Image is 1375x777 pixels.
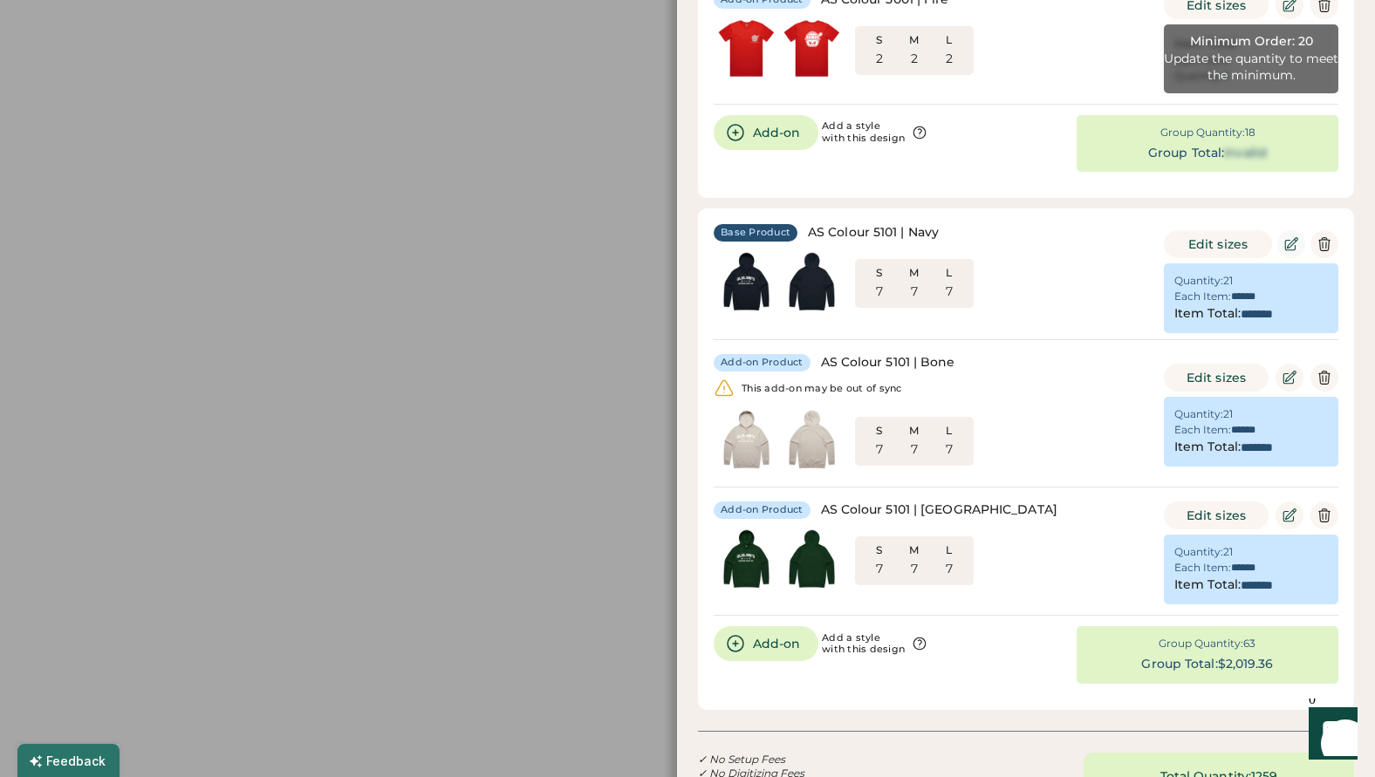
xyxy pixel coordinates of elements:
[1245,126,1255,140] div: 18
[1174,561,1231,575] div: Each Item:
[779,526,845,591] img: generate-image
[1223,274,1233,288] div: 21
[1164,501,1269,529] button: Edit sizes
[1159,637,1243,651] div: Group Quantity:
[714,115,818,150] button: Add-on
[1174,423,1231,437] div: Each Item:
[822,632,905,657] div: Add a style with this design
[865,424,893,438] div: S
[1223,407,1233,421] div: 21
[935,424,963,438] div: L
[946,561,953,578] div: 7
[698,753,785,766] em: ✓ No Setup Fees
[1276,501,1303,529] button: Edit Product
[721,503,804,517] div: Add-on Product
[865,266,893,280] div: S
[900,424,928,438] div: M
[876,561,883,578] div: 7
[779,16,845,81] img: generate-image
[1174,305,1241,323] div: Item Total:
[1243,637,1255,651] div: 63
[935,33,963,47] div: L
[876,441,883,459] div: 7
[911,51,918,68] div: 2
[900,543,928,557] div: M
[1141,656,1217,673] div: Group Total:
[911,283,918,301] div: 7
[822,120,905,145] div: Add a style with this design
[779,406,845,472] img: generate-image
[1174,290,1231,303] div: Each Item:
[714,626,818,661] button: Add-on
[946,51,953,68] div: 2
[1164,230,1272,258] button: Edit sizes
[1160,126,1245,140] div: Group Quantity:
[808,224,939,242] div: AS Colour 5101 | Navy
[911,441,918,459] div: 7
[1174,274,1223,288] div: Quantity:
[900,266,928,280] div: M
[1174,439,1241,456] div: Item Total:
[900,33,928,47] div: M
[1148,145,1224,162] div: Group Total:
[946,441,953,459] div: 7
[721,356,804,370] div: Add-on Product
[714,526,779,591] img: generate-image
[876,283,883,301] div: 7
[1218,656,1274,673] div: $2,019.36
[821,501,1057,519] div: AS Colour 5101 | [GEOGRAPHIC_DATA]
[1174,407,1223,421] div: Quantity:
[1224,145,1267,162] div: Invalid
[779,249,845,314] img: generate-image
[1292,699,1367,774] iframe: Front Chat
[821,354,955,371] div: AS Colour 5101 | Bone
[1223,545,1233,559] div: 21
[714,249,779,314] img: generate-image
[1174,576,1241,594] div: Item Total:
[935,543,963,557] div: L
[1310,230,1338,258] button: Delete
[1164,51,1338,85] div: Update the quantity to meet the minimum.
[1174,545,1223,559] div: Quantity:
[1276,364,1303,392] button: Edit Product
[865,543,893,557] div: S
[1310,501,1338,529] button: Delete
[1190,33,1313,51] div: Minimum Order: 20
[714,406,779,472] img: generate-image
[1164,364,1269,392] button: Edit sizes
[1277,230,1305,258] button: Edit Product
[865,33,893,47] div: S
[911,561,918,578] div: 7
[721,226,790,240] div: Base Product
[935,266,963,280] div: L
[946,283,953,301] div: 7
[1310,364,1338,392] button: Delete
[876,51,883,68] div: 2
[742,383,902,395] div: This add-on may be out of sync
[714,16,779,81] img: generate-image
